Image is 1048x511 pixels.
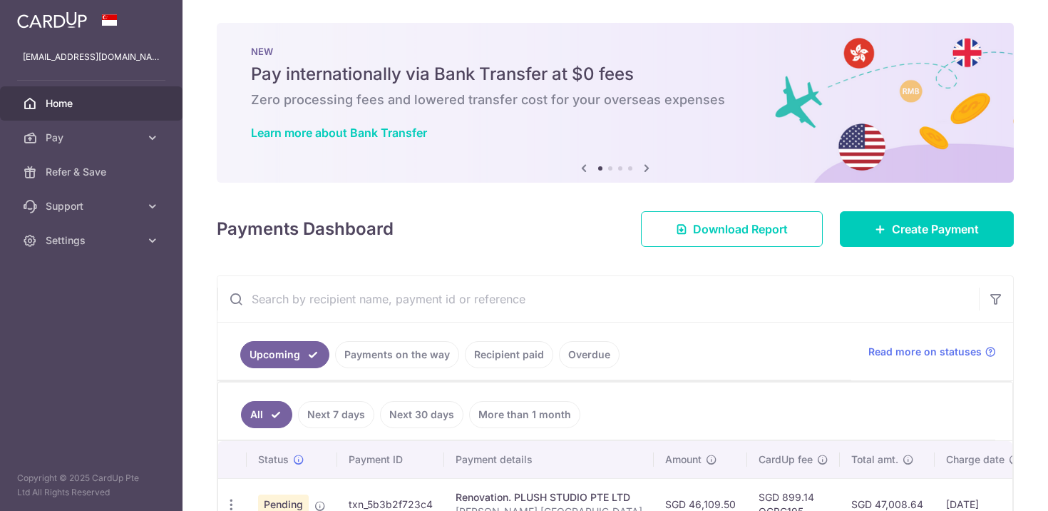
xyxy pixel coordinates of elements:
span: Settings [46,233,140,248]
span: Support [46,199,140,213]
span: Home [46,96,140,111]
a: Upcoming [240,341,329,368]
span: Pay [46,131,140,145]
span: Read more on statuses [868,345,982,359]
span: Status [258,452,289,467]
th: Payment ID [337,441,444,478]
a: Overdue [559,341,620,368]
a: Create Payment [840,211,1014,247]
a: Next 7 days [298,401,374,428]
span: Charge date [946,452,1005,467]
h4: Payments Dashboard [217,216,394,242]
span: CardUp fee [759,452,813,467]
span: Amount [665,452,702,467]
a: More than 1 month [469,401,580,428]
a: Next 30 days [380,401,463,428]
p: [EMAIL_ADDRESS][DOMAIN_NAME] [23,50,160,64]
img: CardUp [17,11,87,29]
p: NEW [251,46,980,57]
div: Renovation. PLUSH STUDIO PTE LTD [456,490,642,505]
iframe: Opens a widget where you can find more information [956,468,1034,504]
h6: Zero processing fees and lowered transfer cost for your overseas expenses [251,91,980,108]
span: Refer & Save [46,165,140,179]
img: Bank transfer banner [217,23,1014,183]
span: Download Report [693,221,788,238]
a: All [241,401,292,428]
h5: Pay internationally via Bank Transfer at $0 fees [251,63,980,86]
span: Create Payment [892,221,979,238]
a: Payments on the way [335,341,459,368]
a: Recipient paid [465,341,553,368]
span: Total amt. [851,452,898,467]
a: Download Report [641,211,823,247]
input: Search by recipient name, payment id or reference [217,276,979,322]
th: Payment details [444,441,654,478]
a: Learn more about Bank Transfer [251,126,427,140]
a: Read more on statuses [868,345,996,359]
